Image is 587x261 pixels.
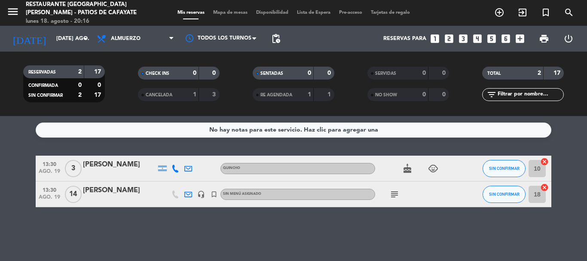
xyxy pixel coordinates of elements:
span: Sin menú asignado [223,192,261,196]
i: menu [6,5,19,18]
strong: 0 [308,70,311,76]
i: looks_one [429,33,440,44]
strong: 17 [94,92,103,98]
strong: 17 [94,69,103,75]
span: Mis reservas [173,10,209,15]
span: SIN CONFIRMAR [489,192,520,197]
span: NO SHOW [375,93,397,97]
i: arrow_drop_down [80,34,90,44]
span: ago. 19 [39,169,60,178]
strong: 1 [193,92,196,98]
span: Almuerzo [111,36,141,42]
strong: 0 [442,92,447,98]
span: CONFIRMADA [28,83,58,88]
i: looks_6 [500,33,511,44]
span: 13:30 [39,184,60,194]
strong: 0 [327,70,333,76]
i: power_settings_new [563,34,574,44]
strong: 0 [98,82,103,88]
div: [PERSON_NAME] [83,159,156,170]
i: turned_in_not [210,190,218,198]
strong: 3 [212,92,217,98]
i: cancel [540,183,549,192]
span: 13:30 [39,159,60,169]
i: [DATE] [6,29,52,48]
strong: 1 [308,92,311,98]
strong: 0 [422,92,426,98]
div: lunes 18. agosto - 20:16 [26,17,141,26]
span: Reservas para [383,36,426,42]
i: cake [402,163,413,174]
span: Mapa de mesas [209,10,252,15]
button: SIN CONFIRMAR [483,160,526,177]
span: Lista de Espera [293,10,335,15]
span: 14 [65,186,82,203]
strong: 0 [422,70,426,76]
span: RE AGENDADA [260,93,292,97]
div: Restaurante [GEOGRAPHIC_DATA][PERSON_NAME] - Patios de Cafayate [26,0,141,17]
span: Quincho [223,166,240,170]
i: filter_list [486,89,497,100]
span: 3 [65,160,82,177]
strong: 0 [193,70,196,76]
div: [PERSON_NAME] [83,185,156,196]
button: menu [6,5,19,21]
input: Filtrar por nombre... [497,90,563,99]
i: turned_in_not [541,7,551,18]
i: cancel [540,157,549,166]
i: subject [389,189,400,200]
span: Disponibilidad [252,10,293,15]
span: TOTAL [487,71,501,76]
i: looks_4 [472,33,483,44]
span: ago. 19 [39,194,60,204]
strong: 0 [442,70,447,76]
i: add_circle_outline [494,7,504,18]
div: LOG OUT [556,26,581,52]
strong: 17 [553,70,562,76]
span: RESERVADAS [28,70,56,74]
i: add_box [514,33,526,44]
strong: 1 [327,92,333,98]
i: search [564,7,574,18]
strong: 0 [78,82,82,88]
span: CANCELADA [146,93,172,97]
i: exit_to_app [517,7,528,18]
span: Tarjetas de regalo [367,10,414,15]
i: looks_two [443,33,455,44]
span: print [539,34,549,44]
button: SIN CONFIRMAR [483,186,526,203]
i: looks_3 [458,33,469,44]
span: SIN CONFIRMAR [489,166,520,171]
span: SENTADAS [260,71,283,76]
div: No hay notas para este servicio. Haz clic para agregar una [209,125,378,135]
span: SIN CONFIRMAR [28,93,63,98]
i: looks_5 [486,33,497,44]
span: CHECK INS [146,71,169,76]
strong: 2 [538,70,541,76]
i: child_care [428,163,438,174]
span: pending_actions [271,34,281,44]
span: SERVIDAS [375,71,396,76]
strong: 2 [78,92,82,98]
span: Pre-acceso [335,10,367,15]
i: headset_mic [197,190,205,198]
strong: 2 [78,69,82,75]
strong: 0 [212,70,217,76]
